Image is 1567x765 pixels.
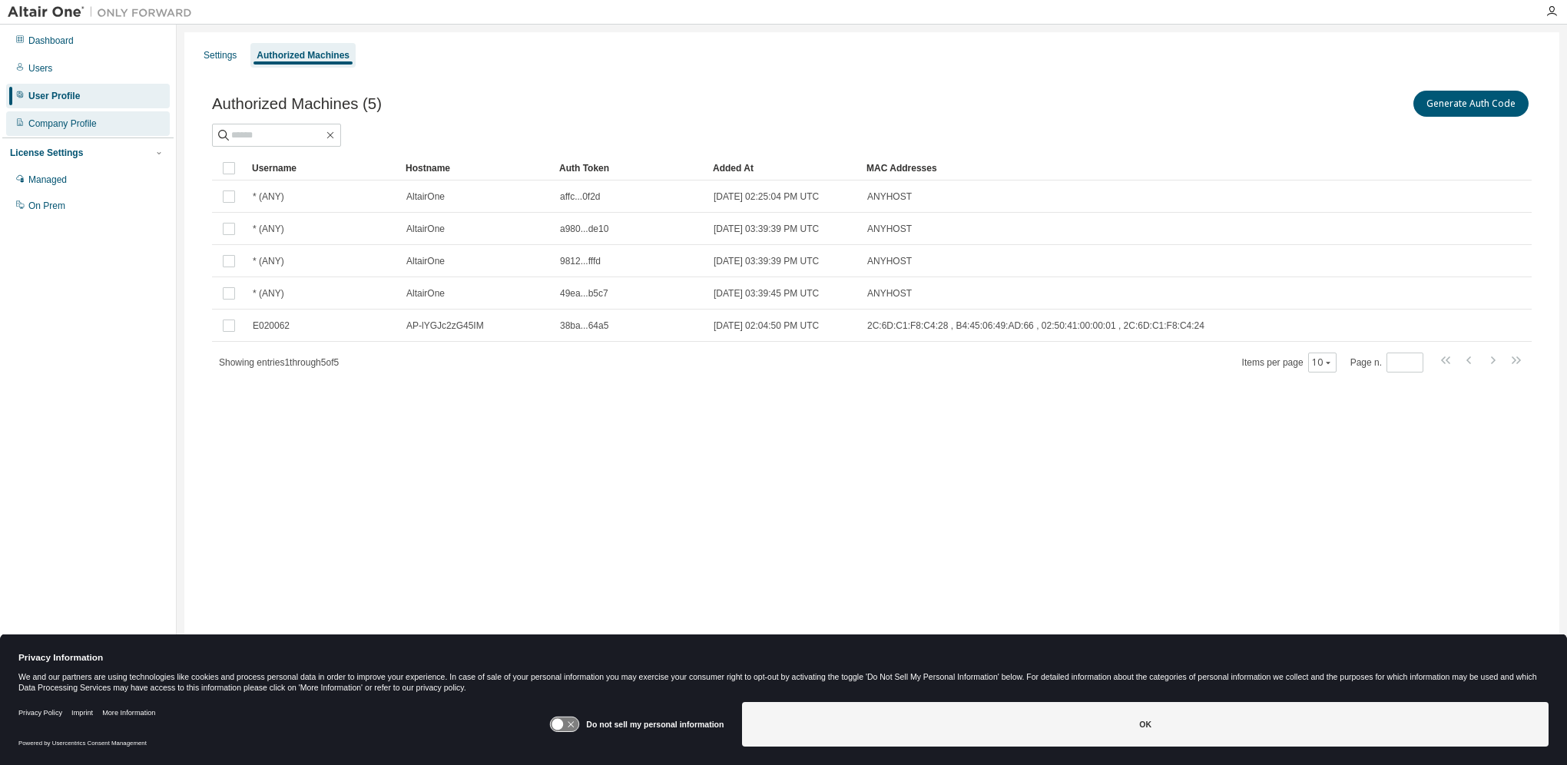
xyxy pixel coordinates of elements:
button: Generate Auth Code [1413,91,1529,117]
span: AltairOne [406,287,445,300]
span: [DATE] 02:25:04 PM UTC [714,190,819,203]
span: E020062 [253,320,290,332]
span: Page n. [1350,353,1423,373]
span: [DATE] 02:04:50 PM UTC [714,320,819,332]
span: 49ea...b5c7 [560,287,608,300]
div: License Settings [10,147,83,159]
div: Hostname [406,156,547,180]
div: User Profile [28,90,80,102]
span: ANYHOST [867,287,912,300]
div: Settings [204,49,237,61]
div: Authorized Machines [257,49,350,61]
span: ANYHOST [867,223,912,235]
span: ANYHOST [867,255,912,267]
div: On Prem [28,200,65,212]
span: 9812...fffd [560,255,601,267]
span: [DATE] 03:39:45 PM UTC [714,287,819,300]
span: AltairOne [406,255,445,267]
span: [DATE] 03:39:39 PM UTC [714,223,819,235]
div: MAC Addresses [866,156,1370,180]
span: 38ba...64a5 [560,320,608,332]
div: Username [252,156,393,180]
div: Dashboard [28,35,74,47]
img: Altair One [8,5,200,20]
span: AltairOne [406,190,445,203]
div: Company Profile [28,118,97,130]
span: affc...0f2d [560,190,600,203]
span: [DATE] 03:39:39 PM UTC [714,255,819,267]
span: AP-lYGJc2zG45IM [406,320,484,332]
span: Authorized Machines (5) [212,95,382,113]
button: 10 [1312,356,1333,369]
div: Users [28,62,52,75]
span: 2C:6D:C1:F8:C4:28 , B4:45:06:49:AD:66 , 02:50:41:00:00:01 , 2C:6D:C1:F8:C4:24 [867,320,1204,332]
span: * (ANY) [253,255,284,267]
span: ANYHOST [867,190,912,203]
div: Added At [713,156,854,180]
span: Items per page [1242,353,1337,373]
span: * (ANY) [253,287,284,300]
span: AltairOne [406,223,445,235]
span: a980...de10 [560,223,608,235]
span: Showing entries 1 through 5 of 5 [219,357,339,368]
div: Auth Token [559,156,701,180]
span: * (ANY) [253,190,284,203]
div: Managed [28,174,67,186]
span: * (ANY) [253,223,284,235]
